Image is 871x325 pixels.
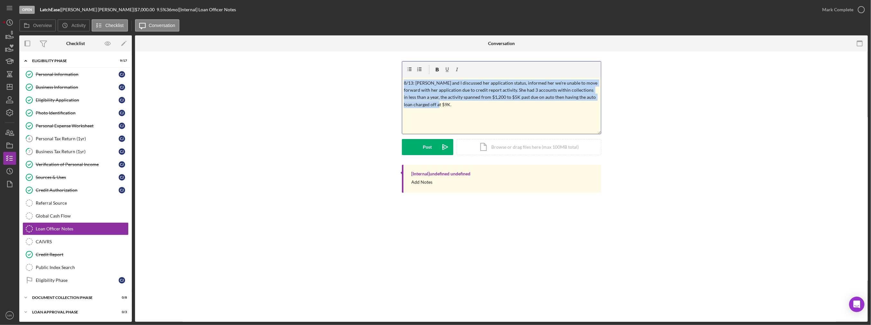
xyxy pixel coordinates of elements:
[23,222,129,235] a: Loan Officer Notes
[166,7,178,12] div: 36 mo
[36,239,128,244] div: CAIVRS
[115,59,127,63] div: 9 / 17
[66,41,85,46] div: Checklist
[36,136,119,141] div: Personal Tax Return (1yr)
[33,23,52,28] label: Overview
[36,252,128,257] div: Credit Report
[36,97,119,103] div: Eligibility Application
[71,23,86,28] label: Activity
[412,171,471,176] div: [Internal] undefined undefined
[36,265,128,270] div: Public Index Search
[23,274,129,287] a: Eligibility PhaseCJ
[36,85,119,90] div: Business Information
[36,213,128,218] div: Global Cash Flow
[36,200,128,206] div: Referral Source
[119,187,125,193] div: C J
[404,79,599,108] p: 8/13: [PERSON_NAME] and I discussed her application status, informed her we're unable to move for...
[19,19,56,32] button: Overview
[36,278,119,283] div: Eligibility Phase
[119,148,125,155] div: C J
[23,94,129,107] a: Eligibility ApplicationCJ
[36,123,119,128] div: Personal Expense Worksheet
[816,3,868,16] button: Mark Complete
[412,180,433,185] div: Add Notes
[23,107,129,119] a: Photo IdentificationCJ
[23,81,129,94] a: Business InformationCJ
[23,145,129,158] a: 7Business Tax Return (1yr)CJ
[7,314,12,317] text: MR
[40,7,61,12] div: |
[19,6,35,14] div: Open
[402,139,453,155] button: Post
[135,19,180,32] button: Conversation
[23,119,129,132] a: Personal Expense WorksheetCJ
[23,132,129,145] a: 6Personal Tax Return (1yr)CJ
[488,41,515,46] div: Conversation
[23,261,129,274] a: Public Index Search
[157,7,166,12] div: 9.5 %
[40,7,60,12] b: LatchEase
[822,3,853,16] div: Mark Complete
[36,110,119,116] div: Photo Identification
[23,171,129,184] a: Sources & UsesCJ
[119,135,125,142] div: C J
[23,248,129,261] a: Credit Report
[32,296,111,300] div: Document Collection Phase
[23,197,129,209] a: Referral Source
[36,72,119,77] div: Personal Information
[119,110,125,116] div: C J
[32,59,111,63] div: Eligibility Phase
[115,310,127,314] div: 0 / 3
[36,226,128,231] div: Loan Officer Notes
[3,309,16,322] button: MR
[423,139,432,155] div: Post
[58,19,90,32] button: Activity
[135,7,157,12] div: $7,000.00
[105,23,124,28] label: Checklist
[36,188,119,193] div: Credit Authorization
[36,162,119,167] div: Verification of Personal Income
[149,23,176,28] label: Conversation
[61,7,135,12] div: [PERSON_NAME] [PERSON_NAME] |
[23,235,129,248] a: CAIVRS
[119,84,125,90] div: C J
[28,149,31,153] tspan: 7
[23,68,129,81] a: Personal InformationCJ
[115,296,127,300] div: 0 / 8
[36,175,119,180] div: Sources & Uses
[28,136,31,141] tspan: 6
[92,19,128,32] button: Checklist
[23,158,129,171] a: Verification of Personal IncomeCJ
[23,184,129,197] a: Credit AuthorizationCJ
[178,7,236,12] div: | [Internal] Loan Officer Notes
[119,123,125,129] div: C J
[119,277,125,283] div: C J
[36,149,119,154] div: Business Tax Return (1yr)
[119,174,125,181] div: C J
[119,161,125,168] div: C J
[119,71,125,78] div: C J
[849,297,865,312] div: Open Intercom Messenger
[23,209,129,222] a: Global Cash Flow
[119,97,125,103] div: C J
[32,310,111,314] div: Loan Approval Phase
